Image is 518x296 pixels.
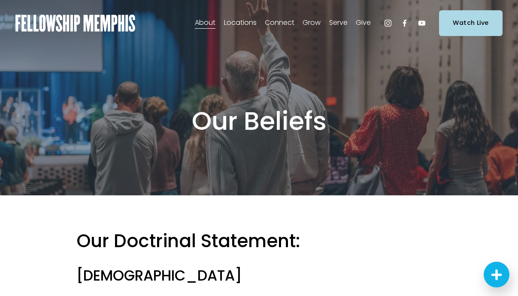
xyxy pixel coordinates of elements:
a: folder dropdown [329,16,348,30]
a: YouTube [418,19,426,27]
span: Locations [224,17,257,29]
a: folder dropdown [356,16,371,30]
a: folder dropdown [265,16,294,30]
a: Instagram [384,19,392,27]
span: Grow [303,17,321,29]
a: Watch Live [439,10,503,36]
a: folder dropdown [303,16,321,30]
span: Connect [265,17,294,29]
img: Fellowship Memphis [15,15,135,32]
h3: [DEMOGRAPHIC_DATA] [76,266,442,285]
span: Give [356,17,371,29]
a: Facebook [400,19,409,27]
h2: Our Doctrinal Statement: [76,230,442,253]
a: folder dropdown [195,16,215,30]
span: Serve [329,17,348,29]
span: About [195,17,215,29]
a: folder dropdown [224,16,257,30]
h1: Our Beliefs [76,105,442,137]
